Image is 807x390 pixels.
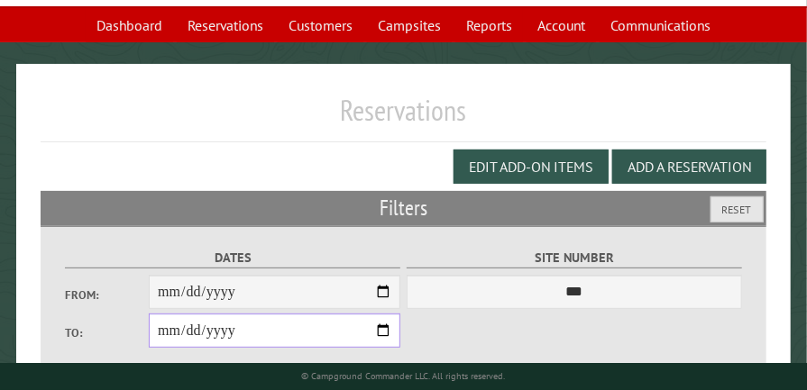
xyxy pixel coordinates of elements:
[455,8,523,42] a: Reports
[407,248,742,268] label: Site Number
[65,286,149,304] label: From:
[86,8,173,42] a: Dashboard
[367,8,452,42] a: Campsites
[454,150,609,184] button: Edit Add-on Items
[278,8,363,42] a: Customers
[65,324,149,341] label: To:
[600,8,721,42] a: Communications
[41,93,767,142] h1: Reservations
[65,248,400,268] label: Dates
[302,370,506,382] small: © Campground Commander LLC. All rights reserved.
[527,8,596,42] a: Account
[711,196,764,222] button: Reset
[612,150,766,184] button: Add a Reservation
[41,191,767,225] h2: Filters
[177,8,274,42] a: Reservations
